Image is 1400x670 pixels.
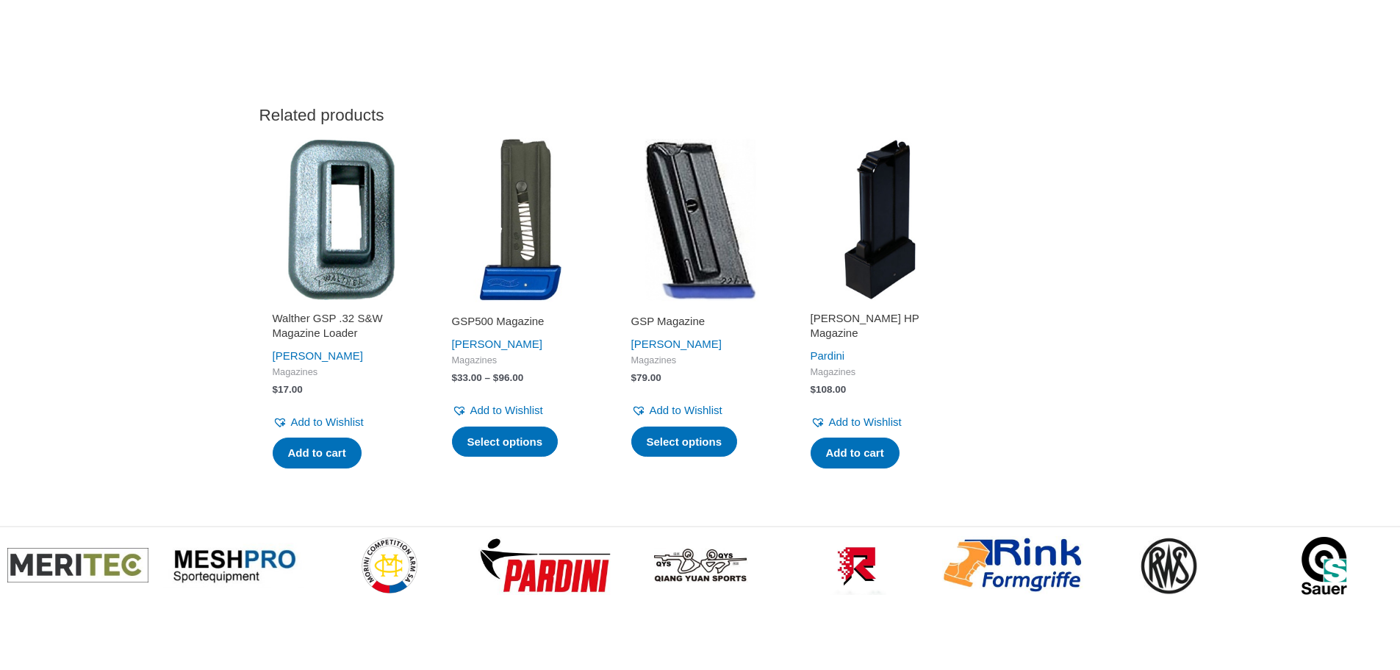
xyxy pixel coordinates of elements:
bdi: 108.00 [811,384,847,395]
span: Magazines [811,366,949,379]
a: [PERSON_NAME] [273,349,363,362]
span: $ [811,384,816,395]
h2: [PERSON_NAME] HP Magazine [811,311,949,340]
a: Walther GSP .32 S&W Magazine Loader [273,311,411,346]
img: Pardini HP Magazine [797,138,962,302]
span: $ [493,372,499,383]
span: Add to Wishlist [650,404,722,416]
span: $ [273,384,279,395]
a: [PERSON_NAME] [452,338,542,350]
bdi: 96.00 [493,372,523,383]
h2: GSP500 Magazine [452,314,590,329]
a: GSP500 Magazine [452,314,590,334]
span: Magazines [273,366,411,379]
a: [PERSON_NAME] HP Magazine [811,311,949,346]
span: Magazines [631,354,769,367]
bdi: 17.00 [273,384,303,395]
img: GSP500 Magazine [439,138,603,302]
a: Add to cart: “Walther GSP .32 S&W Magazine Loader” [273,438,362,468]
a: Add to Wishlist [273,412,364,432]
a: Add to Wishlist [811,412,902,432]
img: Walther GSP .32 S&W Magazine Loader [259,138,424,302]
span: – [485,372,491,383]
h2: GSP Magazine [631,314,769,329]
bdi: 33.00 [452,372,482,383]
a: Add to Wishlist [631,400,722,421]
a: Add to cart: “Pardini HP Magazine” [811,438,900,468]
a: Select options for “GSP Magazine” [631,427,738,457]
h2: Related products [259,104,1141,126]
a: Select options for “GSP500 Magazine” [452,427,559,457]
a: [PERSON_NAME] [631,338,722,350]
h2: Walther GSP .32 S&W Magazine Loader [273,311,411,340]
span: Magazines [452,354,590,367]
span: Add to Wishlist [470,404,543,416]
span: Add to Wishlist [291,416,364,428]
img: GSP Magazine .22 LR [618,138,783,302]
span: $ [631,372,637,383]
a: GSP Magazine [631,314,769,334]
bdi: 79.00 [631,372,661,383]
span: $ [452,372,458,383]
a: Pardini [811,349,845,362]
span: Add to Wishlist [829,416,902,428]
a: Add to Wishlist [452,400,543,421]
